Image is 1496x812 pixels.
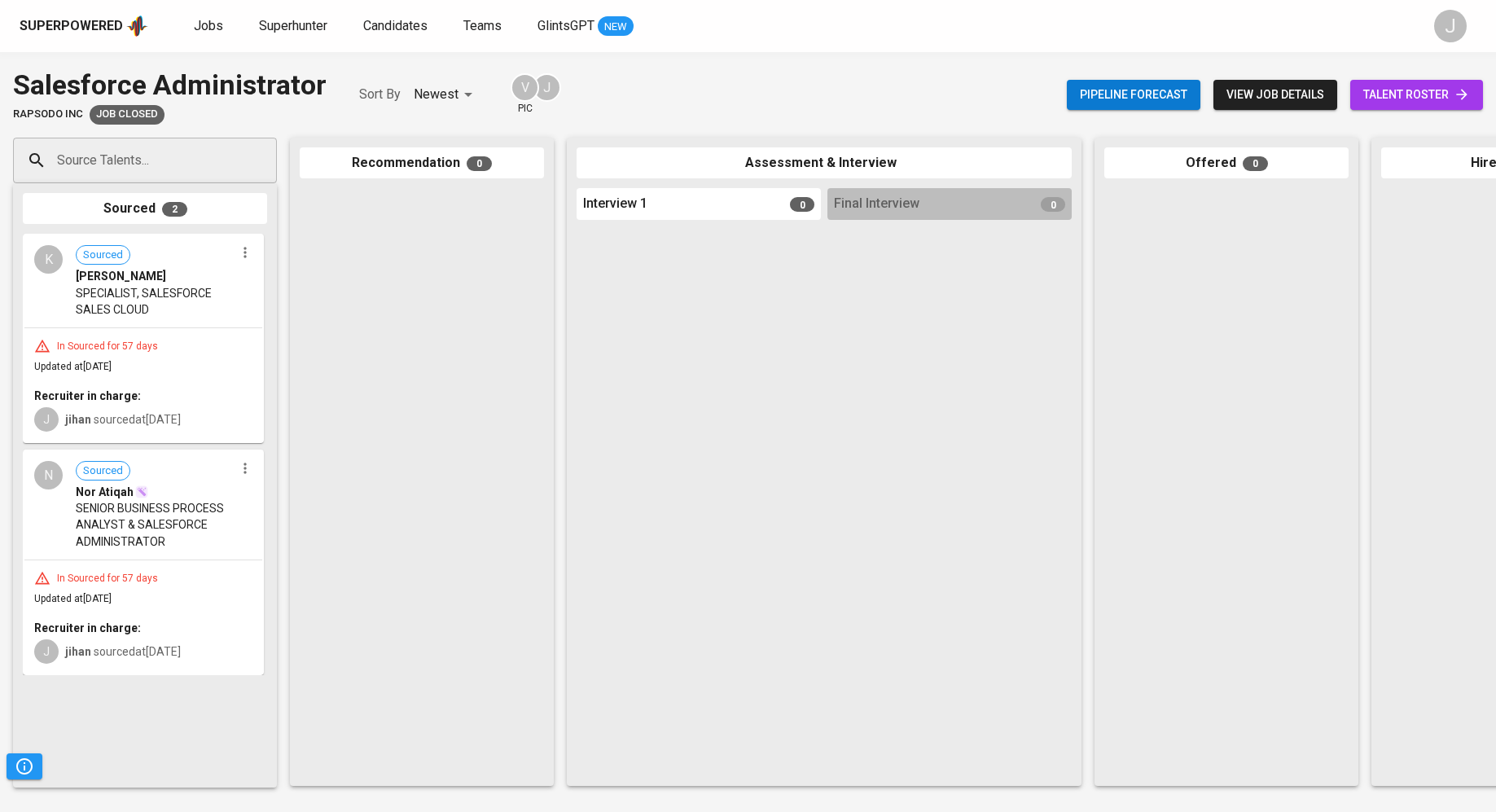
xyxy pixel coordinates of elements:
[537,18,594,33] span: GlintsGPT
[790,197,814,212] span: 0
[463,18,502,33] span: Teams
[34,621,141,634] b: Recruiter in charge:
[1226,85,1324,105] span: view job details
[834,195,919,213] span: Final Interview
[194,18,223,33] span: Jobs
[1104,147,1349,179] div: Offered
[467,156,492,171] span: 0
[23,450,264,675] div: NSourcedNor AtiqahSENIOR BUSINESS PROCESS ANALYST & SALESFORCE ADMINISTRATORIn Sourced for 57 day...
[1434,10,1467,42] div: J
[135,485,148,498] img: magic_wand.svg
[76,285,235,318] span: SPECIALIST, SALESFORCE SALES CLOUD
[20,17,123,36] div: Superpowered
[34,245,63,274] div: K
[34,639,59,664] div: J
[537,16,634,37] a: GlintsGPT NEW
[23,193,267,225] div: Sourced
[90,105,165,125] div: Client fulfilled job using internal hiring
[583,195,647,213] span: Interview 1
[533,73,561,102] div: J
[511,73,539,116] div: pic
[300,147,544,179] div: Recommendation
[414,85,458,104] p: Newest
[34,361,112,372] span: Updated at [DATE]
[77,248,129,263] span: Sourced
[259,16,331,37] a: Superhunter
[463,16,505,37] a: Teams
[13,65,327,105] div: Salesforce Administrator
[577,147,1072,179] div: Assessment & Interview
[50,572,165,586] div: In Sourced for 57 days
[126,14,148,38] img: app logo
[13,107,83,122] span: Rapsodo Inc
[162,202,187,217] span: 2
[34,593,112,604] span: Updated at [DATE]
[90,107,165,122] span: Job Closed
[76,268,166,284] span: [PERSON_NAME]
[359,85,401,104] p: Sort By
[598,19,634,35] span: NEW
[65,413,91,426] b: jihan
[363,16,431,37] a: Candidates
[76,500,235,549] span: SENIOR BUSINESS PROCESS ANALYST & SALESFORCE ADMINISTRATOR
[23,234,264,443] div: KSourced[PERSON_NAME]SPECIALIST, SALESFORCE SALES CLOUDIn Sourced for 57 daysUpdated at[DATE]Recr...
[194,16,226,37] a: Jobs
[7,753,42,779] button: Pipeline Triggers
[511,73,539,102] div: V
[1067,80,1200,110] button: Pipeline forecast
[76,484,134,500] span: Nor Atiqah
[50,340,165,353] div: In Sourced for 57 days
[34,407,59,432] div: J
[1243,156,1268,171] span: 0
[268,159,271,162] button: Open
[1350,80,1483,110] a: talent roster
[1213,80,1337,110] button: view job details
[1041,197,1065,212] span: 0
[77,463,129,479] span: Sourced
[1363,85,1470,105] span: talent roster
[20,14,148,38] a: Superpoweredapp logo
[414,80,478,110] div: Newest
[34,461,63,489] div: N
[34,389,141,402] b: Recruiter in charge:
[259,18,327,33] span: Superhunter
[363,18,428,33] span: Candidates
[65,413,181,426] span: sourced at [DATE]
[1080,85,1187,105] span: Pipeline forecast
[65,645,181,658] span: sourced at [DATE]
[65,645,91,658] b: jihan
